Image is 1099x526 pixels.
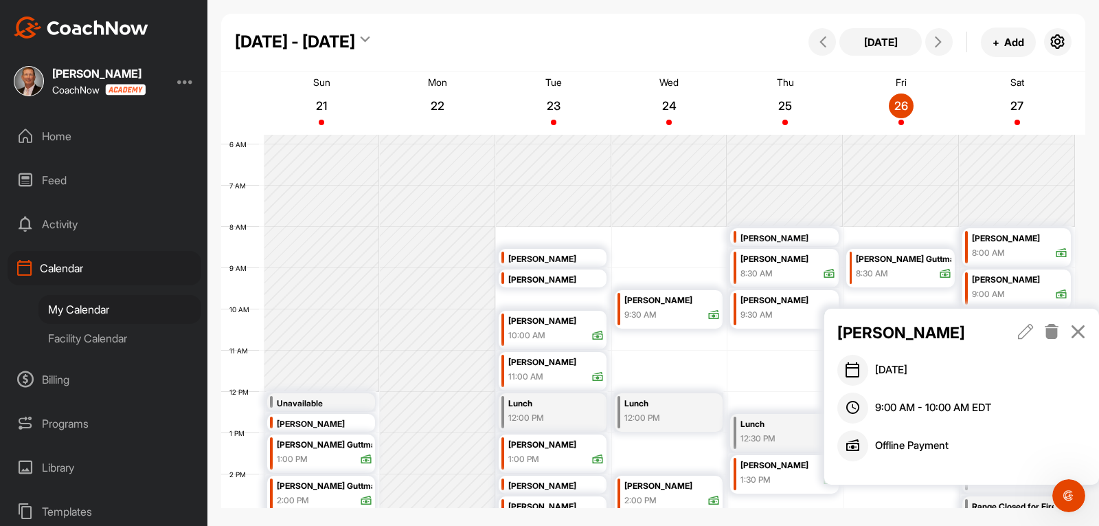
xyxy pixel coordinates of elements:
[508,412,590,424] div: 12:00 PM
[264,72,380,135] a: September 21, 2025
[8,163,201,197] div: Feed
[972,499,1054,515] div: Range Closed for Fireworks
[972,272,1067,288] div: [PERSON_NAME]
[277,453,308,465] div: 1:00 PM
[740,231,836,247] div: [PERSON_NAME]
[428,76,447,88] p: Mon
[740,267,773,280] div: 8:30 AM
[131,265,170,280] div: • [DATE]
[8,450,201,485] div: Library
[981,28,1036,57] button: +Add
[49,215,128,229] div: [PERSON_NAME]
[91,399,183,454] button: Messages
[49,265,128,280] div: [PERSON_NAME]
[508,396,590,412] div: Lunch
[425,99,450,113] p: 22
[508,479,604,494] div: [PERSON_NAME]
[896,76,907,88] p: Fri
[277,417,372,432] div: [PERSON_NAME]
[14,17,148,39] img: CoachNow
[495,72,611,135] a: September 23, 2025
[221,305,263,314] div: 10 AM
[508,329,545,342] div: 10:00 AM
[541,99,566,113] p: 23
[508,499,604,515] div: [PERSON_NAME]
[8,362,201,397] div: Billing
[16,353,43,381] img: Profile image for Spencer
[740,252,836,267] div: [PERSON_NAME]
[8,119,201,153] div: Home
[1005,99,1030,113] p: 27
[221,264,260,272] div: 9 AM
[508,314,604,329] div: [PERSON_NAME]
[740,309,773,321] div: 9:30 AM
[993,35,999,50] span: +
[624,396,706,412] div: Lunch
[856,267,888,280] div: 8:30 AM
[740,417,822,432] div: Lunch
[131,62,176,76] div: • 17h ago
[657,99,681,113] p: 24
[32,434,60,443] span: Home
[235,30,355,54] div: [DATE] - [DATE]
[508,355,604,371] div: [PERSON_NAME]
[740,432,822,445] div: 12:30 PM
[508,252,604,267] div: [PERSON_NAME]
[277,494,309,507] div: 2:00 PM
[972,231,1067,247] div: [PERSON_NAME]
[839,28,922,56] button: [DATE]
[1052,479,1085,512] iframe: Intercom live chat
[16,252,43,279] img: Profile image for Alex
[8,207,201,241] div: Activity
[624,293,720,309] div: [PERSON_NAME]
[624,309,657,321] div: 9:30 AM
[241,6,266,30] div: Close
[508,437,604,453] div: [PERSON_NAME]
[8,406,201,441] div: Programs
[277,437,372,453] div: [PERSON_NAME] Guttman1
[837,321,992,344] p: [PERSON_NAME]
[221,347,262,355] div: 11 AM
[545,76,562,88] p: Tue
[740,458,836,474] div: [PERSON_NAME]
[508,371,543,383] div: 11:00 AM
[313,76,330,88] p: Sun
[624,494,657,507] div: 2:00 PM
[277,396,359,412] div: Unavailable
[16,150,43,177] img: Profile image for Spencer
[49,62,128,76] div: [PERSON_NAME]
[16,201,43,228] img: Profile image for Spencer
[102,6,176,30] h1: Messages
[131,215,170,229] div: • [DATE]
[659,76,679,88] p: Wed
[221,470,260,479] div: 2 PM
[380,72,496,135] a: September 22, 2025
[38,295,201,324] div: My Calendar
[843,72,960,135] a: September 26, 2025
[52,84,146,96] div: CoachNow
[777,76,794,88] p: Thu
[105,84,146,96] img: CoachNow acadmey
[508,453,539,465] div: 1:00 PM
[221,223,260,231] div: 8 AM
[972,247,1005,259] div: 8:00 AM
[49,164,128,178] div: [PERSON_NAME]
[889,99,914,113] p: 26
[8,251,201,285] div: Calendar
[52,68,146,79] div: [PERSON_NAME]
[16,303,43,330] img: Profile image for Spencer
[309,99,334,113] p: 21
[16,99,43,127] img: Profile image for Spencer
[221,429,258,437] div: 1 PM
[111,434,163,443] span: Messages
[875,400,991,416] span: 9:00 AM - 10:00 AM EDT
[740,474,771,486] div: 1:30 PM
[959,72,1075,135] a: September 27, 2025
[508,272,604,288] div: [PERSON_NAME]
[277,479,372,494] div: [PERSON_NAME] Guttman1
[38,324,201,353] div: Facility Calendar
[972,288,1005,300] div: 9:00 AM
[740,293,836,309] div: [PERSON_NAME]
[624,412,706,424] div: 12:00 PM
[49,316,128,331] div: [PERSON_NAME]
